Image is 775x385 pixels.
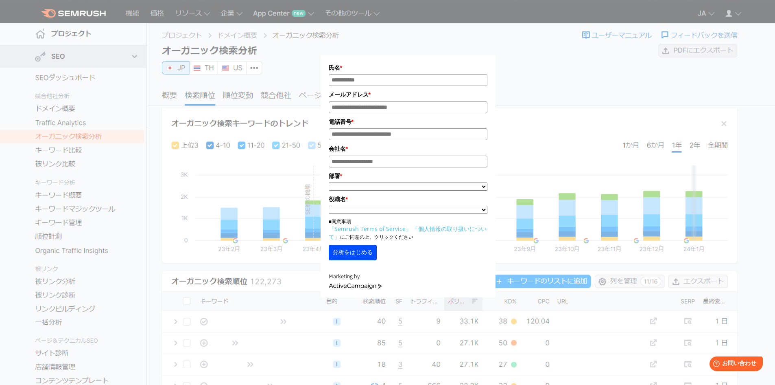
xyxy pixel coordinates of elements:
label: 役職名 [329,195,487,204]
iframe: Help widget launcher [703,353,766,376]
a: 「Semrush Terms of Service」 [329,225,411,233]
button: 分析をはじめる [329,245,377,260]
div: Marketing by [329,273,487,281]
label: 氏名 [329,63,487,72]
label: 電話番号 [329,117,487,126]
label: 部署 [329,172,487,180]
p: ■同意事項 にご同意の上、クリックください [329,218,487,241]
a: 「個人情報の取り扱いについて」 [329,225,487,240]
label: 会社名 [329,144,487,153]
label: メールアドレス [329,90,487,99]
